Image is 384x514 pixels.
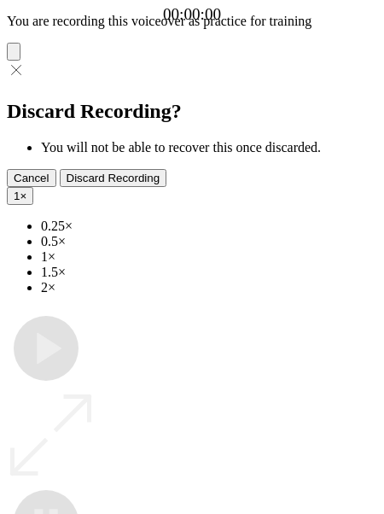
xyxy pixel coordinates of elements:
li: You will not be able to recover this once discarded. [41,140,377,155]
li: 0.25× [41,219,377,234]
li: 1× [41,249,377,265]
p: You are recording this voiceover as practice for training [7,14,377,29]
button: 1× [7,187,33,205]
button: Cancel [7,169,56,187]
a: 00:00:00 [163,5,221,24]
li: 1.5× [41,265,377,280]
h2: Discard Recording? [7,100,377,123]
li: 2× [41,280,377,295]
li: 0.5× [41,234,377,249]
span: 1 [14,190,20,202]
button: Discard Recording [60,169,167,187]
